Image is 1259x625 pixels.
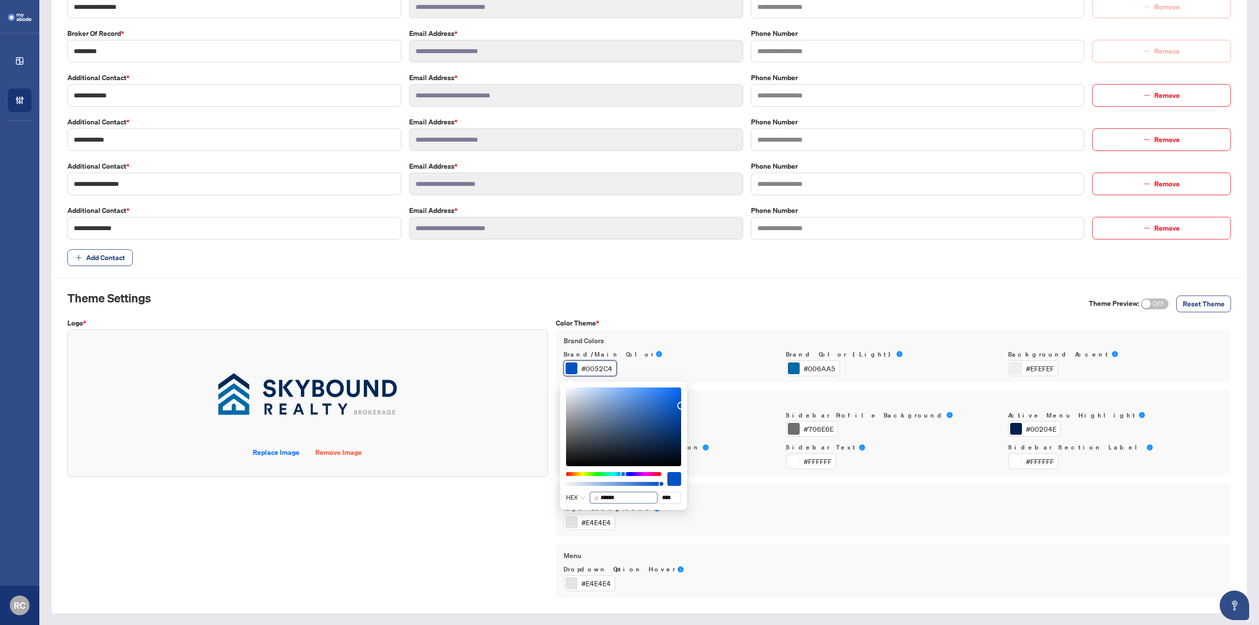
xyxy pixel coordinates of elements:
[656,351,662,357] span: info-circle
[581,363,612,374] div: #0052C4
[564,396,1223,407] label: Sidebar & Mobile Header
[409,161,743,172] label: Email Address
[564,489,1223,500] label: Layout
[1147,445,1153,450] span: info-circle
[1176,296,1231,312] button: Reset Theme
[1092,84,1231,107] button: Remove
[1008,350,1223,359] label: Background Accent
[751,205,1085,216] label: Phone Number
[804,456,832,467] div: #FFFFFF
[703,445,709,450] span: info-circle
[1154,88,1180,103] span: Remove
[1008,411,1223,420] label: Active Menu Highlight
[1092,217,1231,239] button: Remove
[1089,298,1139,309] label: Theme Preview:
[556,318,1231,328] label: Color Theme
[751,28,1085,39] label: Phone Number
[67,72,401,83] label: Additional Contact
[1008,443,1223,452] label: Sidebar Section Label
[1092,128,1231,151] button: Remove
[67,161,401,172] label: Additional Contact
[581,578,611,589] div: #E4E4E4
[751,117,1085,127] label: Phone Number
[1143,136,1150,143] span: minus
[1143,92,1150,99] span: minus
[859,445,865,450] span: info-circle
[804,363,836,374] div: #006AA5
[245,444,307,461] button: Replace Image
[409,28,743,39] label: Email Address
[67,28,401,39] label: Broker of Record
[1154,220,1180,236] span: Remove
[14,598,26,612] span: RC
[1143,180,1150,187] span: minus
[581,517,611,528] div: #E4E4E4
[409,205,743,216] label: Email Address
[1154,176,1180,192] span: Remove
[8,14,31,21] img: logo
[67,249,133,266] button: Add Contact
[67,205,401,216] label: Additional Contact
[189,346,425,444] img: thumbnail-img
[751,161,1085,172] label: Phone Number
[1092,173,1231,195] button: Remove
[1026,423,1056,434] div: #00204E
[564,565,778,574] label: Dropdown Option Hover
[564,350,778,359] label: Brand/Main Color
[1143,225,1150,232] span: minus
[947,412,953,418] span: info-circle
[253,445,300,460] span: Replace Image
[1220,591,1249,620] button: Open asap
[1139,412,1145,418] span: info-circle
[1092,40,1231,62] button: Remove
[67,290,151,306] h2: Theme Settings
[1026,363,1054,374] div: #EFEFEF
[564,335,1223,346] label: Brand Colors
[564,550,1223,561] label: Menu
[67,117,401,127] label: Additional Contact
[86,250,125,266] span: Add Contact
[307,444,370,461] button: Remove Image
[594,492,599,503] span: #
[786,443,1000,452] label: Sidebar Text
[897,351,902,357] span: info-circle
[678,566,684,572] span: info-circle
[566,492,586,504] span: HEX
[1154,132,1180,148] span: Remove
[1112,351,1118,357] span: info-circle
[804,423,834,434] div: #706E6E
[786,411,1000,420] label: Sidebar Profile Background
[1183,296,1225,312] span: Reset Theme
[786,350,1000,359] label: Brand Color (Light)
[1026,456,1054,467] div: #FFFFFF
[75,254,82,261] span: plus
[409,72,743,83] label: Email Address
[67,318,548,328] label: Logo
[409,117,743,127] label: Email Address
[315,445,362,460] span: Remove Image
[751,72,1085,83] label: Phone Number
